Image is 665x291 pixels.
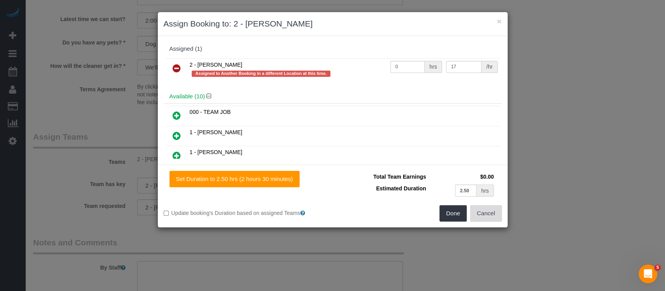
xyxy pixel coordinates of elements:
[482,61,497,73] div: /hr
[169,171,300,187] button: Set Duration to 2.50 hrs (2 hours 30 minutes)
[190,109,231,115] span: 000 - TEAM JOB
[476,185,494,197] div: hrs
[497,17,501,25] button: ×
[425,61,442,73] div: hrs
[169,46,496,52] div: Assigned (1)
[376,185,426,192] span: Estimated Duration
[164,18,502,30] h3: Assign Booking to: 2 - [PERSON_NAME]
[164,211,169,216] input: Update booking's Duration based on assigned Teams
[639,264,657,283] iframe: Intercom live chat
[654,264,661,271] span: 5
[190,62,242,68] span: 2 - [PERSON_NAME]
[428,171,496,183] td: $0.00
[164,209,327,217] label: Update booking's Duration based on assigned Teams
[190,149,242,155] span: 1 - [PERSON_NAME]
[190,129,242,135] span: 1 - [PERSON_NAME]
[169,93,496,100] h4: Available (10)
[339,171,428,183] td: Total Team Earnings
[192,71,331,77] span: Assigned to Another Booking in a different Location at this time.
[470,205,502,222] button: Cancel
[439,205,467,222] button: Done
